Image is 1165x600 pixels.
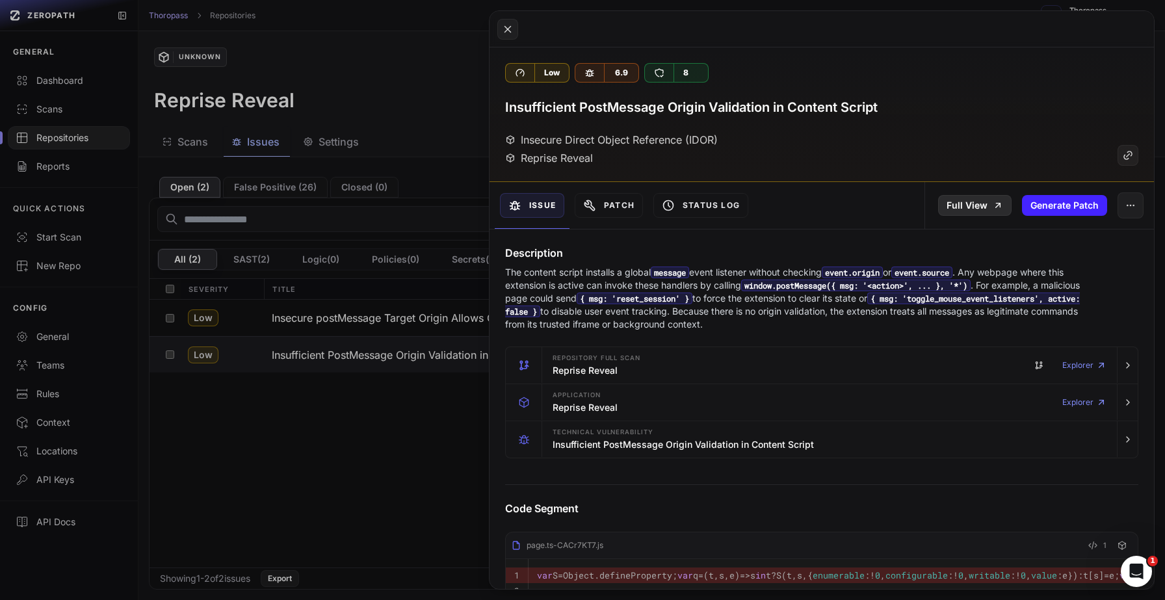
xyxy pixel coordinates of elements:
[1062,389,1106,415] a: Explorer
[553,429,653,436] span: Technical Vulnerability
[553,392,601,398] span: Application
[505,245,1138,261] h4: Description
[575,193,643,218] button: Patch
[500,193,564,218] button: Issue
[1147,556,1158,566] span: 1
[651,267,689,278] code: message
[891,267,952,278] code: event.source
[1121,556,1152,587] iframe: Intercom live chat
[813,569,865,581] span: enumerable
[958,569,963,581] span: 0
[1022,195,1107,216] button: Generate Patch
[1103,538,1106,553] span: 1
[677,569,693,581] span: var
[709,569,735,581] span: t,s,e
[553,364,618,377] h3: Reprise Reveal
[514,569,519,581] code: 1
[1031,569,1057,581] span: value
[1062,352,1106,378] a: Explorer
[505,501,1138,516] h4: Code Segment
[506,421,1138,458] button: Technical Vulnerability Insufficient PostMessage Origin Validation in Content Script
[553,355,640,361] span: Repository Full scan
[537,569,553,581] span: var
[514,585,519,597] code: 2
[653,193,748,218] button: Status Log
[755,569,766,581] span: in
[577,293,692,304] code: { msg: 'reset_session' }
[511,540,603,551] div: page.ts-CACr7KT7.js
[1119,569,1135,581] span: var
[741,280,971,291] code: window.postMessage({ msg: '<action>', ... }, '*')
[969,569,1010,581] span: writable
[703,569,750,581] span: ( )=>
[505,150,593,166] div: Reprise Reveal
[505,266,1088,331] p: The content script installs a global event listener without checking or . Any webpage where this ...
[875,569,880,581] span: 0
[506,347,1138,384] button: Repository Full scan Reprise Reveal Explorer
[822,267,883,278] code: event.origin
[1021,569,1026,581] span: 0
[938,195,1012,216] a: Full View
[553,401,618,414] h3: Reprise Reveal
[885,569,948,581] span: configurable
[553,438,814,451] h3: Insufficient PostMessage Origin Validation in Content Script
[506,384,1138,421] button: Application Reprise Reveal Explorer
